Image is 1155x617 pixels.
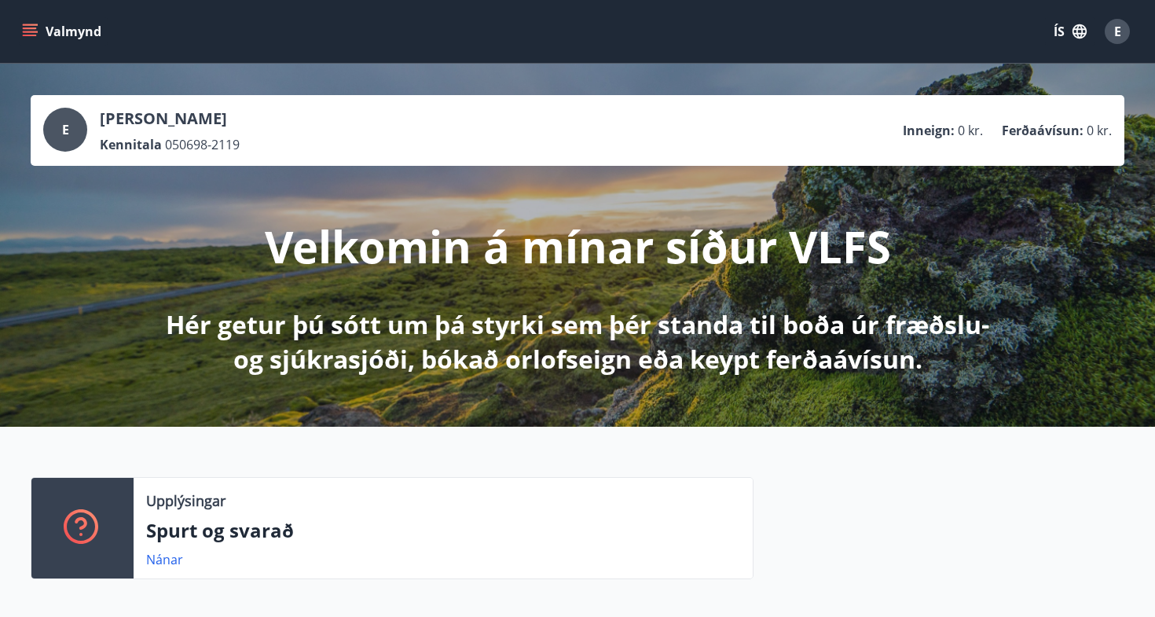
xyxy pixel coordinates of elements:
p: Inneign : [903,122,955,139]
a: Nánar [146,551,183,568]
p: [PERSON_NAME] [100,108,240,130]
button: ÍS [1045,17,1095,46]
span: 0 kr. [1087,122,1112,139]
span: 050698-2119 [165,136,240,153]
p: Velkomin á mínar síður VLFS [265,216,891,276]
p: Hér getur þú sótt um þá styrki sem þér standa til boða úr fræðslu- og sjúkrasjóði, bókað orlofsei... [163,307,992,376]
p: Spurt og svarað [146,517,740,544]
button: menu [19,17,108,46]
p: Upplýsingar [146,490,225,511]
p: Ferðaávísun : [1002,122,1083,139]
p: Kennitala [100,136,162,153]
span: E [62,121,69,138]
button: E [1098,13,1136,50]
span: E [1114,23,1121,40]
span: 0 kr. [958,122,983,139]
